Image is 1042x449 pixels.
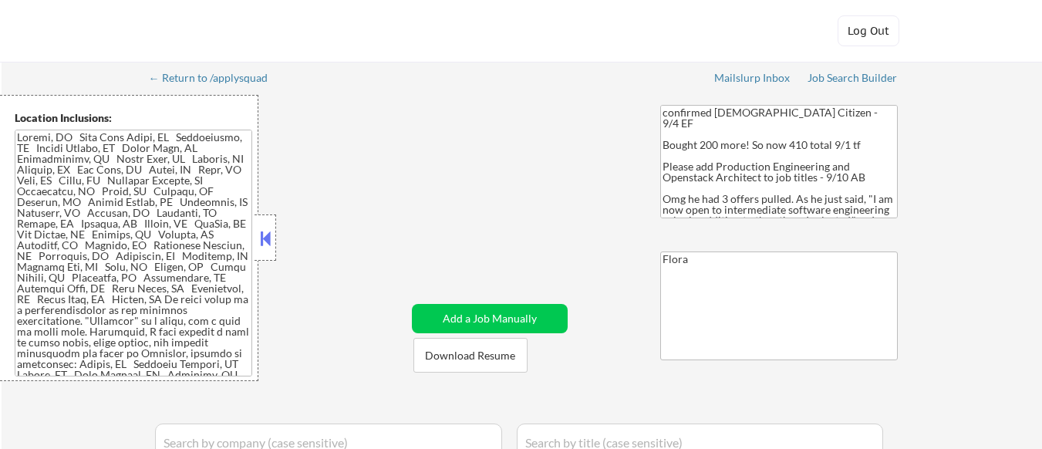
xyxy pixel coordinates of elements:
div: Location Inclusions: [15,110,252,126]
button: Add a Job Manually [412,304,568,333]
div: Job Search Builder [808,73,898,83]
a: ← Return to /applysquad [149,72,282,87]
a: Mailslurp Inbox [714,72,791,87]
div: ← Return to /applysquad [149,73,282,83]
div: Mailslurp Inbox [714,73,791,83]
a: Job Search Builder [808,72,898,87]
button: Log Out [838,15,899,46]
button: Download Resume [413,338,528,373]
